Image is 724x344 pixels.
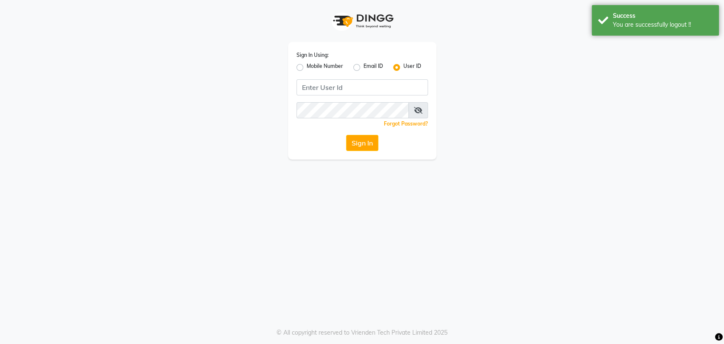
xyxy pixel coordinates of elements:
input: Username [296,79,428,95]
img: logo1.svg [328,8,396,34]
a: Forgot Password? [384,120,428,127]
button: Sign In [346,135,378,151]
input: Username [296,102,409,118]
div: You are successfully logout !! [613,20,713,29]
label: User ID [403,62,421,73]
div: Success [613,11,713,20]
label: Sign In Using: [296,51,329,59]
label: Email ID [363,62,383,73]
label: Mobile Number [307,62,343,73]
